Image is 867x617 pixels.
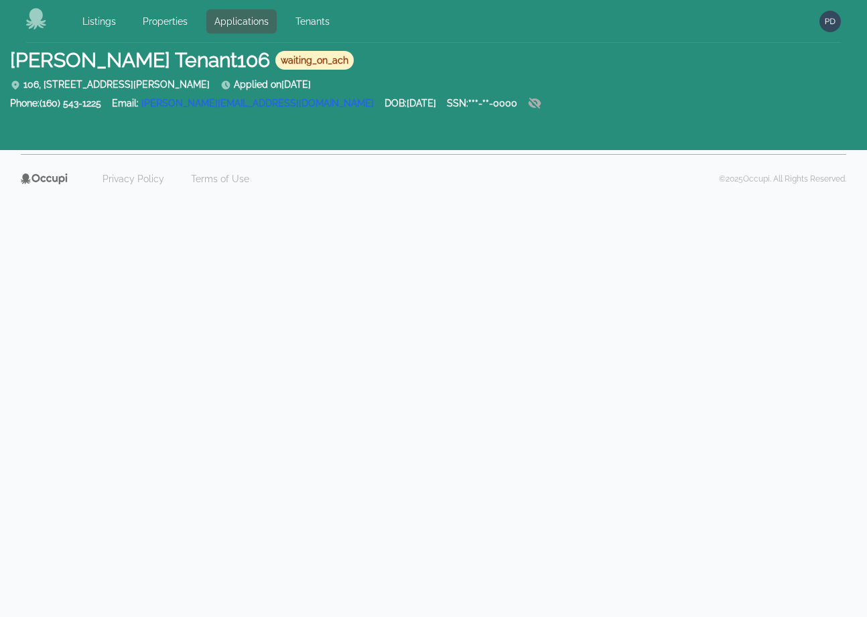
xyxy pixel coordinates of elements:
span: [PERSON_NAME] Tenant106 [10,48,270,72]
a: [PERSON_NAME][EMAIL_ADDRESS][DOMAIN_NAME] [141,98,374,109]
a: Applications [206,9,277,33]
div: Email: [112,96,374,117]
p: © 2025 Occupi. All Rights Reserved. [719,174,846,184]
a: Terms of Use [183,168,257,190]
span: Applied on [DATE] [220,79,311,90]
span: waiting_on_ach [275,51,354,70]
div: DOB: [DATE] [385,96,436,117]
a: Tenants [287,9,338,33]
a: Privacy Policy [94,168,172,190]
a: Properties [135,9,196,33]
div: Phone: (160) 543-1225 [10,96,101,117]
a: Listings [74,9,124,33]
span: 106, [STREET_ADDRESS][PERSON_NAME] [10,79,210,90]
